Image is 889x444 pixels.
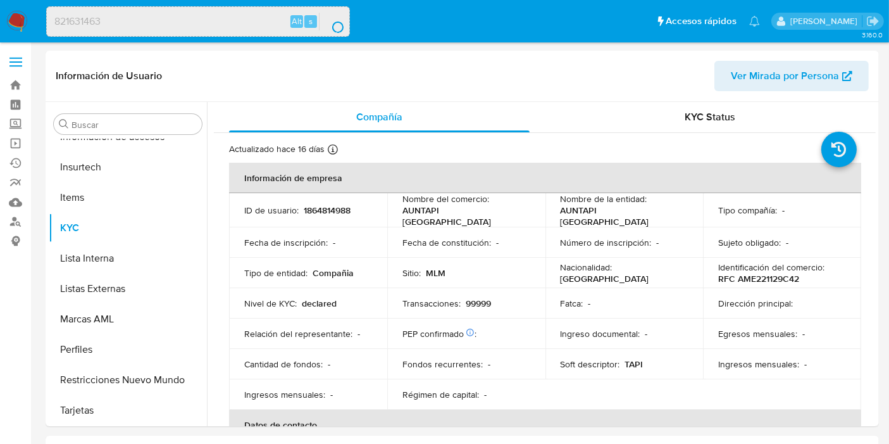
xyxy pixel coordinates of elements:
p: - [804,358,807,370]
span: s [309,15,313,27]
button: Lista Interna [49,243,207,274]
button: Restricciones Nuevo Mundo [49,365,207,395]
button: KYC [49,213,207,243]
h1: Información de Usuario [56,70,162,82]
p: Ingresos mensuales : [718,358,799,370]
span: Accesos rápidos [666,15,737,28]
th: Datos de contacto [229,410,861,440]
p: TAPI [625,358,643,370]
p: Dirección principal : [718,298,793,309]
th: Información de empresa [229,163,861,193]
p: - [328,358,330,370]
p: Compañia [313,267,354,279]
p: [GEOGRAPHIC_DATA] [561,273,649,284]
p: - [484,389,487,400]
p: Relación del representante : [244,328,352,339]
button: Items [49,182,207,213]
p: MLM [426,267,445,279]
p: Identificación del comercio : [718,262,824,273]
span: Compañía [356,110,402,124]
input: Buscar usuario o caso... [47,13,349,30]
p: Cantidad de fondos : [244,358,323,370]
a: Salir [866,15,880,28]
span: KYC Status [685,110,736,124]
p: - [645,328,648,339]
button: Tarjetas [49,395,207,426]
a: Notificaciones [749,16,760,27]
p: Sitio : [402,267,421,279]
p: Transacciones : [402,298,461,309]
p: - [333,237,335,248]
p: ID de usuario : [244,205,299,216]
input: Buscar [71,119,197,130]
p: - [357,328,360,339]
button: Buscar [59,119,69,129]
button: Insurtech [49,152,207,182]
span: Ver Mirada por Persona [731,61,839,91]
button: Marcas AML [49,304,207,334]
p: Nombre de la entidad : [561,193,647,205]
p: PEP confirmado : [402,328,476,339]
p: Nivel de KYC : [244,298,297,309]
p: Régimen de capital : [402,389,479,400]
p: Egresos mensuales : [718,328,797,339]
p: Fecha de inscripción : [244,237,328,248]
p: 99999 [466,298,491,309]
p: Sujeto obligado : [718,237,781,248]
p: Tipo de entidad : [244,267,308,279]
button: Perfiles [49,334,207,365]
p: - [588,298,591,309]
p: - [330,389,333,400]
p: Fatca : [561,298,583,309]
p: Ingreso documental : [561,328,640,339]
p: Soft descriptor : [561,358,620,370]
p: declared [302,298,337,309]
p: - [657,237,659,248]
button: search-icon [319,13,345,30]
button: Ver Mirada por Persona [714,61,869,91]
p: RFC AME221129C42 [718,273,799,284]
p: Nombre del comercio : [402,193,489,205]
p: - [496,237,499,248]
p: 1864814988 [304,205,351,216]
p: Actualizado hace 16 días [229,143,325,155]
span: Alt [292,15,302,27]
p: - [786,237,788,248]
p: - [802,328,805,339]
p: AUNTAPI [GEOGRAPHIC_DATA] [402,205,525,227]
p: Tipo compañía : [718,205,777,216]
p: AUNTAPI [GEOGRAPHIC_DATA] [561,205,683,227]
p: marianathalie.grajeda@mercadolibre.com.mx [790,15,862,27]
p: Ingresos mensuales : [244,389,325,400]
p: - [782,205,785,216]
p: Número de inscripción : [561,237,652,248]
button: Listas Externas [49,274,207,304]
p: Fondos recurrentes : [402,358,483,370]
p: - [488,358,490,370]
p: Nacionalidad : [561,262,612,273]
p: Fecha de constitución : [402,237,491,248]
